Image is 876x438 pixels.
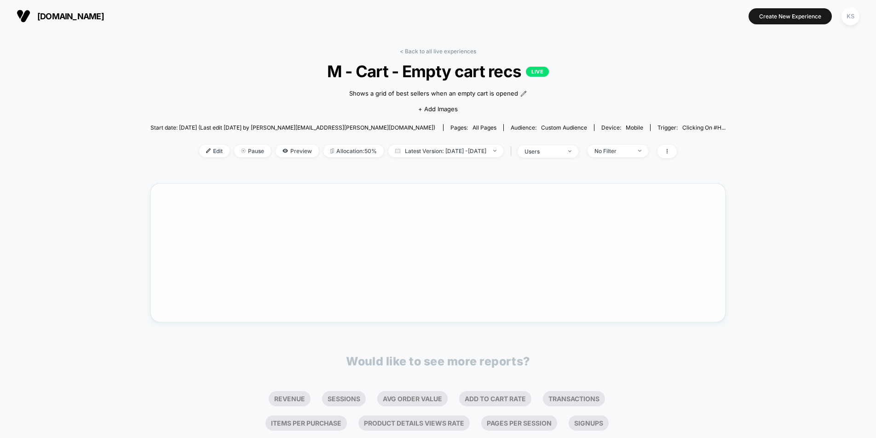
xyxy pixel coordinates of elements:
[749,8,832,24] button: Create New Experience
[206,148,211,153] img: edit
[330,148,334,154] img: rebalance
[481,415,557,431] li: Pages Per Session
[459,391,531,406] li: Add To Cart Rate
[234,145,271,157] span: Pause
[349,89,518,98] span: Shows a grid of best sellers when an empty cart is opened
[493,150,496,152] img: end
[276,145,319,157] span: Preview
[594,148,631,154] div: No Filter
[638,150,641,152] img: end
[541,124,587,131] span: Custom Audience
[568,150,571,152] img: end
[241,148,246,153] img: end
[199,145,230,157] span: Edit
[682,124,726,131] span: Clicking on #h...
[322,391,366,406] li: Sessions
[839,7,862,26] button: KS
[17,9,30,23] img: Visually logo
[395,148,400,153] img: calendar
[14,9,107,23] button: [DOMAIN_NAME]
[400,48,476,55] a: < Back to all live experiences
[150,124,435,131] span: Start date: [DATE] (Last edit [DATE] by [PERSON_NAME][EMAIL_ADDRESS][PERSON_NAME][DOMAIN_NAME])
[511,124,587,131] div: Audience:
[657,124,726,131] div: Trigger:
[594,124,650,131] span: Device:
[346,354,530,368] p: Would like to see more reports?
[450,124,496,131] div: Pages:
[569,415,609,431] li: Signups
[543,391,605,406] li: Transactions
[388,145,503,157] span: Latest Version: [DATE] - [DATE]
[524,148,561,155] div: users
[358,415,470,431] li: Product Details Views Rate
[377,391,448,406] li: Avg Order Value
[179,62,697,81] span: M - Cart - Empty cart recs
[323,145,384,157] span: Allocation: 50%
[841,7,859,25] div: KS
[37,11,104,21] span: [DOMAIN_NAME]
[265,415,347,431] li: Items Per Purchase
[508,145,518,158] span: |
[418,105,458,113] span: + Add Images
[626,124,643,131] span: mobile
[526,67,549,77] p: LIVE
[269,391,311,406] li: Revenue
[473,124,496,131] span: all pages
